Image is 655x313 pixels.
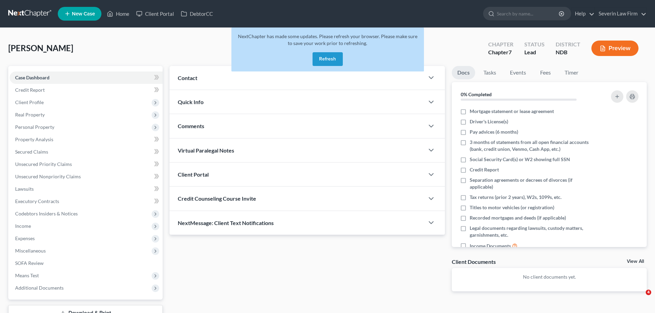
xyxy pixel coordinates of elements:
span: Virtual Paralegal Notes [178,147,234,154]
span: NextMessage: Client Text Notifications [178,220,274,226]
span: Case Dashboard [15,75,50,80]
span: Recorded mortgages and deeds (if applicable) [470,214,566,221]
span: Client Portal [178,171,209,178]
a: Property Analysis [10,133,163,146]
div: Chapter [488,48,513,56]
span: SOFA Review [15,260,44,266]
span: Unsecured Priority Claims [15,161,72,167]
span: NextChapter has made some updates. Please refresh your browser. Please make sure to save your wor... [238,33,417,46]
div: Chapter [488,41,513,48]
a: Severin Law Firm [595,8,646,20]
a: Timer [559,66,584,79]
button: Preview [591,41,638,56]
a: Unsecured Nonpriority Claims [10,170,163,183]
span: Separation agreements or decrees of divorces (if applicable) [470,177,592,190]
span: Client Profile [15,99,44,105]
span: 7 [509,49,512,55]
span: Real Property [15,112,45,118]
span: Comments [178,123,204,129]
a: Help [571,8,594,20]
span: Credit Report [470,166,499,173]
div: Status [524,41,545,48]
button: Refresh [313,52,343,66]
span: Titles to motor vehicles (or registration) [470,204,554,211]
a: Executory Contracts [10,195,163,208]
a: Tasks [478,66,502,79]
span: Secured Claims [15,149,48,155]
span: Credit Report [15,87,45,93]
span: Codebtors Insiders & Notices [15,211,78,216]
span: [PERSON_NAME] [8,43,73,53]
a: Client Portal [133,8,177,20]
span: Means Test [15,272,39,278]
a: View All [627,259,644,264]
span: 4 [646,290,651,295]
span: Property Analysis [15,136,53,142]
a: Case Dashboard [10,71,163,84]
span: Mortgage statement or lease agreement [470,108,554,115]
span: Contact [178,75,197,81]
a: Docs [452,66,475,79]
span: Lawsuits [15,186,34,192]
span: Driver's License(s) [470,118,508,125]
span: Personal Property [15,124,54,130]
p: No client documents yet. [457,273,641,280]
a: DebtorCC [177,8,216,20]
a: Credit Report [10,84,163,96]
div: NDB [556,48,580,56]
div: Lead [524,48,545,56]
span: Credit Counseling Course Invite [178,195,256,202]
a: Home [103,8,133,20]
a: Fees [534,66,556,79]
span: Additional Documents [15,285,64,291]
span: New Case [72,11,95,16]
span: Miscellaneous [15,248,46,254]
input: Search by name... [497,7,560,20]
span: 3 months of statements from all open financial accounts (bank, credit union, Venmo, Cash App, etc.) [470,139,592,153]
span: Tax returns (prior 2 years), W2s, 1099s, etc. [470,194,561,201]
span: Unsecured Nonpriority Claims [15,174,81,179]
a: Lawsuits [10,183,163,195]
div: Client Documents [452,258,496,265]
div: District [556,41,580,48]
iframe: Intercom live chat [632,290,648,306]
a: Unsecured Priority Claims [10,158,163,170]
a: SOFA Review [10,257,163,269]
span: Pay advices (6 months) [470,128,518,135]
span: Quick Info [178,99,204,105]
strong: 0% Completed [461,91,492,97]
span: Executory Contracts [15,198,59,204]
span: Income [15,223,31,229]
a: Events [504,66,532,79]
a: Secured Claims [10,146,163,158]
span: Expenses [15,235,35,241]
span: Legal documents regarding lawsuits, custody matters, garnishments, etc. [470,225,592,238]
span: Social Security Card(s) or W2 showing full SSN [470,156,570,163]
span: Income Documents [470,243,511,249]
